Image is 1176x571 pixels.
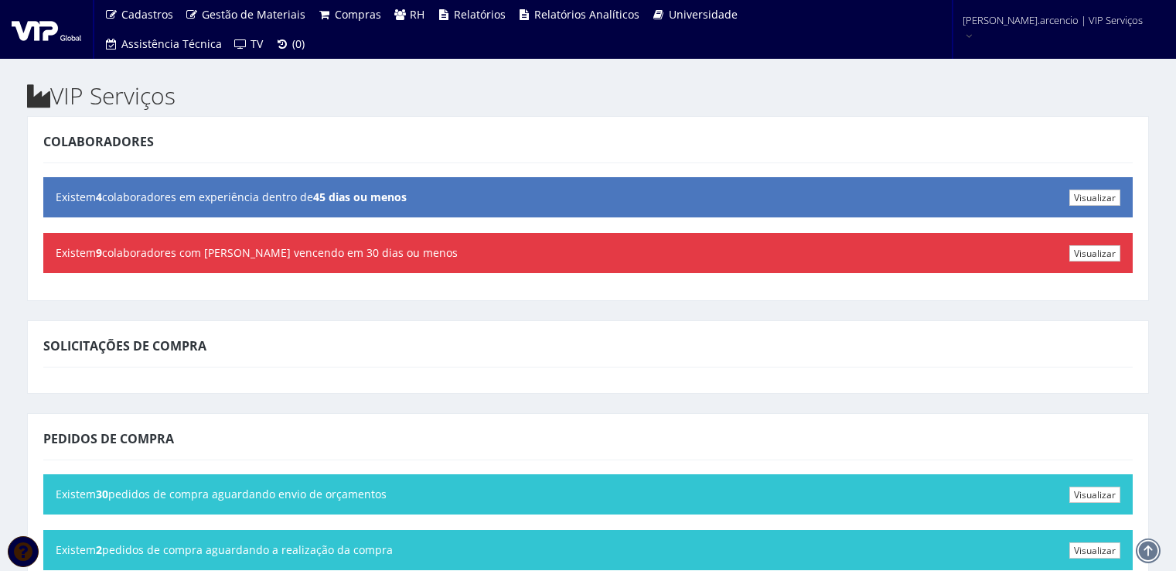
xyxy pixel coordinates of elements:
span: Cadastros [121,7,173,22]
b: 30 [96,487,108,501]
a: Assistência Técnica [98,29,228,59]
a: Visualizar [1069,487,1120,503]
a: (0) [269,29,311,59]
b: 9 [96,245,102,260]
img: logo [12,18,81,41]
span: Relatórios [454,7,506,22]
span: Gestão de Materiais [202,7,305,22]
span: TV [251,36,263,51]
span: RH [410,7,424,22]
div: Existem colaboradores com [PERSON_NAME] vencendo em 30 dias ou menos [43,233,1133,273]
b: 4 [96,190,102,204]
b: 2 [96,542,102,557]
a: Visualizar [1069,190,1120,206]
h2: VIP Serviços [27,83,1149,108]
span: Compras [335,7,381,22]
span: Solicitações de Compra [43,337,206,354]
span: Pedidos de Compra [43,430,174,447]
span: Colaboradores [43,133,154,150]
span: Relatórios Analíticos [534,7,639,22]
a: Visualizar [1069,245,1120,262]
b: 45 dias ou menos [313,190,407,204]
span: [PERSON_NAME].arcencio | VIP Serviços [963,12,1143,28]
a: TV [228,29,270,59]
div: Existem pedidos de compra aguardando a realização da compra [43,530,1133,570]
span: (0) [292,36,305,51]
span: Assistência Técnica [121,36,222,51]
div: Existem pedidos de compra aguardando envio de orçamentos [43,474,1133,515]
a: Visualizar [1069,542,1120,559]
div: Existem colaboradores em experiência dentro de [43,177,1133,217]
span: Universidade [669,7,738,22]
